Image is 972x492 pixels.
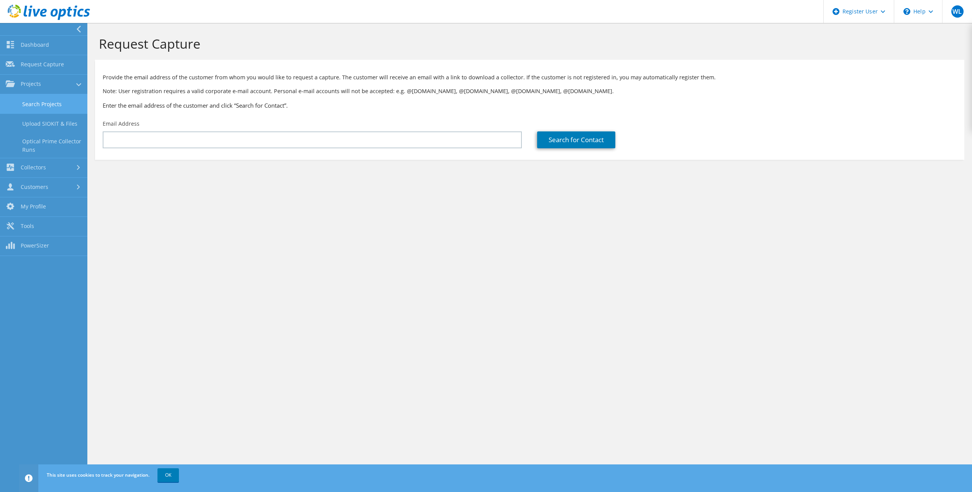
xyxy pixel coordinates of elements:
label: Email Address [103,120,139,128]
p: Provide the email address of the customer from whom you would like to request a capture. The cust... [103,73,957,82]
a: OK [157,468,179,482]
h3: Enter the email address of the customer and click “Search for Contact”. [103,101,957,110]
span: WL [951,5,964,18]
span: This site uses cookies to track your navigation. [47,472,149,478]
h1: Request Capture [99,36,957,52]
svg: \n [903,8,910,15]
p: Note: User registration requires a valid corporate e-mail account. Personal e-mail accounts will ... [103,87,957,95]
a: Search for Contact [537,131,615,148]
